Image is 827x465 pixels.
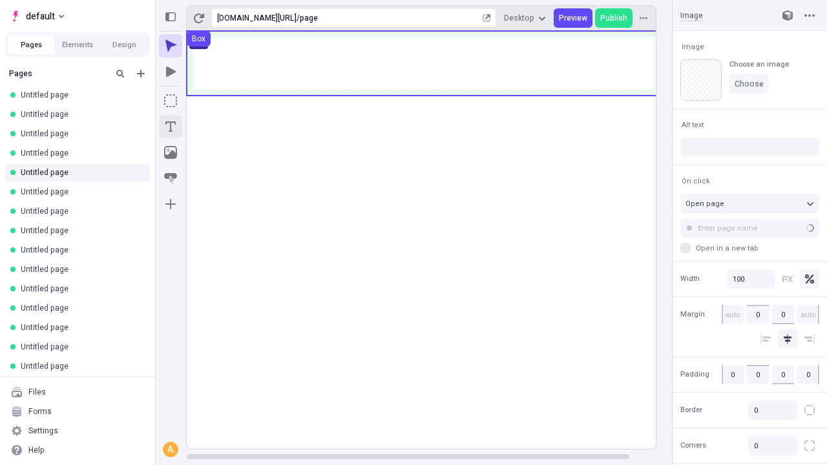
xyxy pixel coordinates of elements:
div: Untitled page [21,90,140,100]
button: Add new [133,66,149,81]
input: Image [680,10,765,21]
div: Untitled page [21,361,140,371]
div: Untitled page [21,206,140,216]
span: Preview [559,13,587,23]
button: Select site [5,6,69,26]
button: Open page [680,194,819,213]
div: Untitled page [21,109,140,119]
button: Image [159,141,182,164]
div: Untitled page [21,225,140,236]
button: Align right [800,329,819,349]
button: Align center [778,329,797,349]
div: Untitled page [21,284,140,294]
div: Untitled page [21,148,140,158]
div: page [300,13,480,23]
button: Publish [595,8,633,28]
div: Help [28,445,45,455]
span: A [167,443,174,457]
button: Percentage [800,269,819,289]
span: Margin [680,309,705,320]
button: Pages [8,35,54,54]
button: Alt text [679,117,706,132]
div: Forms [28,406,52,417]
button: Button [159,167,182,190]
input: auto [797,305,819,324]
div: Untitled page [21,342,140,352]
div: Untitled page [21,322,140,333]
div: / [297,13,300,23]
span: Padding [680,369,709,380]
div: Untitled page [21,245,140,255]
div: Untitled page [21,167,140,178]
span: Choose [735,79,764,89]
button: Box [187,31,211,46]
div: Box [192,34,205,44]
button: On click [679,173,713,189]
span: Alt text [682,120,704,130]
button: Pixels [778,269,797,289]
div: Untitled page [21,187,140,197]
span: Corners [680,440,706,451]
button: Box [159,89,182,112]
button: Desktop [499,8,551,28]
input: auto [747,305,769,324]
div: Files [28,387,46,397]
div: Untitled page [21,264,140,274]
span: Image [682,42,704,52]
span: Border [680,405,702,416]
div: Untitled page [21,303,140,313]
div: [URL][DOMAIN_NAME] [217,13,297,23]
span: Publish [600,13,627,23]
div: Pages [9,68,107,79]
div: Choose an image [729,59,789,69]
span: On click [682,176,710,186]
div: Settings [28,426,58,436]
input: auto [722,305,744,324]
button: Text [159,115,182,138]
span: Open page [686,198,724,209]
button: Design [101,35,147,54]
div: Untitled page [21,129,140,139]
button: Choose [729,74,769,94]
span: Width [680,273,700,284]
input: auto [772,305,795,324]
button: Align left [756,329,775,349]
span: default [26,8,55,24]
button: Elements [54,35,101,54]
button: Image [679,39,707,54]
button: Preview [554,8,592,28]
label: Open in a new tab [680,243,819,253]
span: Desktop [504,13,534,23]
input: Enter page name [680,218,819,238]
